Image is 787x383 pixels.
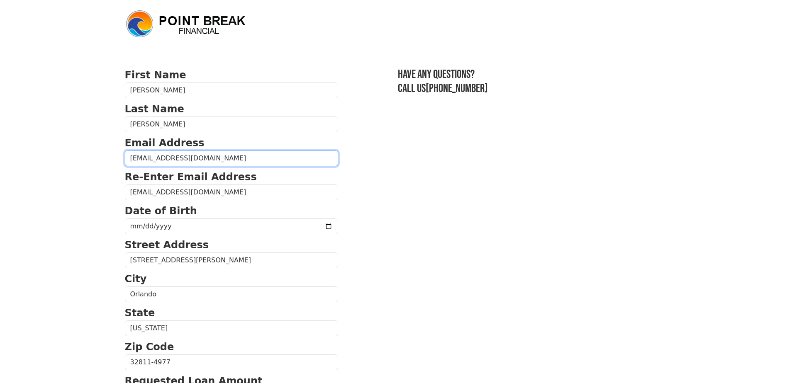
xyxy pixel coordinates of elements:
strong: Street Address [125,239,209,251]
strong: First Name [125,69,186,81]
input: Re-Enter Email Address [125,184,338,200]
input: Zip Code [125,354,338,370]
input: Email Address [125,150,338,166]
img: logo.png [125,9,249,39]
input: Last Name [125,116,338,132]
input: Street Address [125,252,338,268]
strong: City [125,273,147,285]
strong: Last Name [125,103,184,115]
h3: Have any questions? [398,68,663,82]
strong: State [125,307,155,319]
h3: Call us [398,82,663,96]
strong: Zip Code [125,341,174,353]
strong: Date of Birth [125,205,197,217]
a: [PHONE_NUMBER] [426,82,488,95]
input: First Name [125,82,338,98]
input: City [125,286,338,302]
strong: Re-Enter Email Address [125,171,257,183]
strong: Email Address [125,137,205,149]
